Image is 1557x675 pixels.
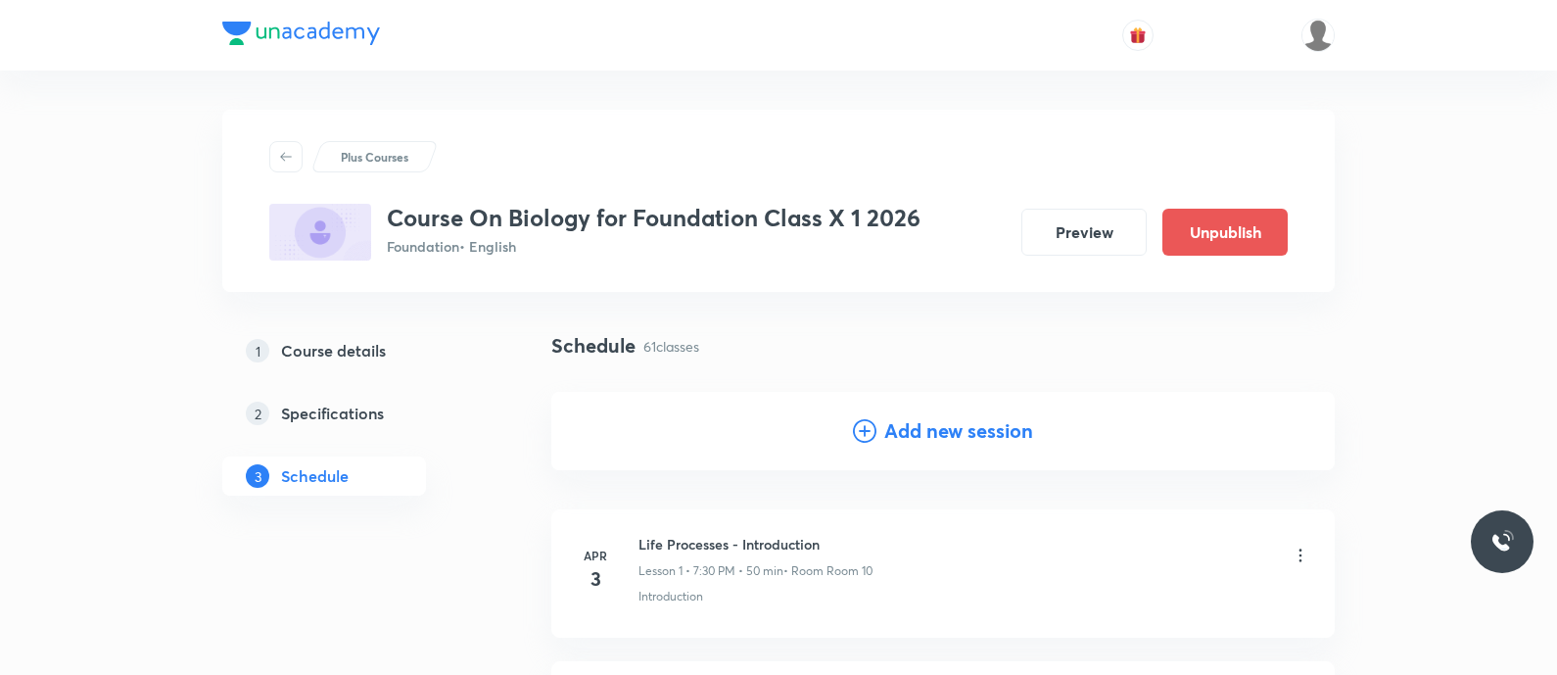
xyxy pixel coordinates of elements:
[1162,209,1288,256] button: Unpublish
[222,331,489,370] a: 1Course details
[551,331,636,361] h4: Schedule
[246,464,269,488] p: 3
[246,402,269,425] p: 2
[783,562,873,580] p: • Room Room 10
[1122,20,1154,51] button: avatar
[281,464,349,488] h5: Schedule
[1301,19,1335,52] img: P Antony
[222,22,380,50] a: Company Logo
[1129,26,1147,44] img: avatar
[281,339,386,362] h5: Course details
[387,204,920,232] h3: Course On Biology for Foundation Class X 1 2026
[222,22,380,45] img: Company Logo
[576,547,615,564] h6: Apr
[884,416,1033,446] h4: Add new session
[576,564,615,594] h4: 3
[1490,530,1514,554] img: ttu
[341,148,408,166] p: Plus Courses
[643,336,699,357] p: 61 classes
[269,204,371,261] img: C357F34E-3CFD-4D4E-B813-6D794DB487B6_plus.png
[1256,392,1335,470] img: Add
[246,339,269,362] p: 1
[281,402,384,425] h5: Specifications
[638,588,703,605] p: Introduction
[638,562,783,580] p: Lesson 1 • 7:30 PM • 50 min
[387,236,920,257] p: Foundation • English
[222,394,489,433] a: 2Specifications
[638,534,873,554] h6: Life Processes - Introduction
[1021,209,1147,256] button: Preview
